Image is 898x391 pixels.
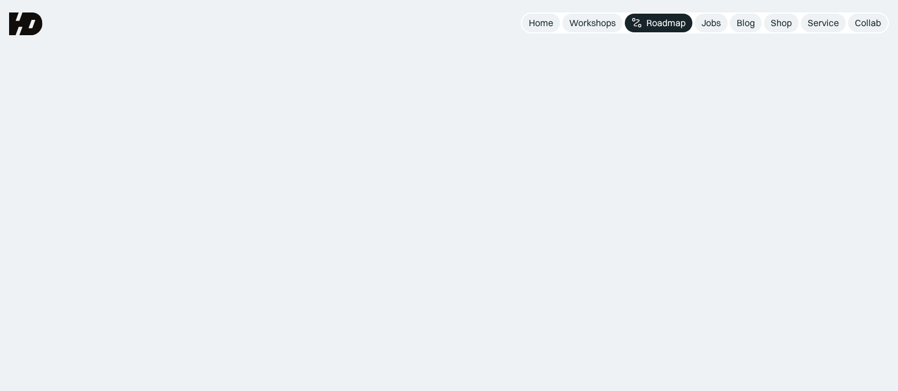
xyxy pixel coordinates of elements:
div: Collab [855,17,881,29]
div: Blog [737,17,755,29]
a: Jobs [695,14,728,32]
div: Shop [771,17,792,29]
a: Blog [730,14,762,32]
div: Workshops [569,17,616,29]
a: Service [801,14,846,32]
a: Home [522,14,560,32]
div: Jobs [701,17,721,29]
a: Roadmap [625,14,692,32]
div: Roadmap [646,17,686,29]
a: Collab [848,14,888,32]
div: Service [808,17,839,29]
a: Shop [764,14,799,32]
a: Workshops [562,14,623,32]
div: Home [529,17,553,29]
